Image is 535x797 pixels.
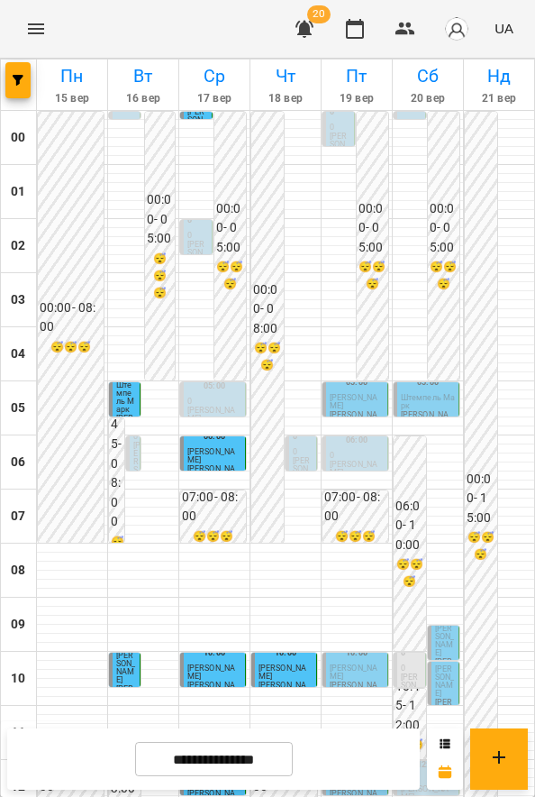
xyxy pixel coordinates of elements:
p: [PERSON_NAME] [133,442,141,531]
h6: 21 вер [467,90,531,107]
p: [PERSON_NAME] [187,241,208,273]
h6: 😴😴😴 [253,340,282,374]
p: [PERSON_NAME] [435,658,456,691]
h6: Сб [395,62,460,90]
label: 05:00 [346,376,367,389]
p: [PERSON_NAME] [187,465,241,481]
h6: 😴😴😴 [216,259,245,293]
h6: Чт [253,62,318,90]
p: 0 [187,232,208,240]
h6: 06:00 - 10:00 [395,497,424,555]
span: [PERSON_NAME] [435,624,454,657]
h6: 07 [11,507,25,527]
label: 06:00 [346,434,367,446]
p: [PERSON_NAME] [330,133,350,165]
p: [PERSON_NAME] [116,415,136,447]
button: UA [487,12,521,45]
label: 10:00 [204,646,225,659]
h6: 00 [11,128,25,148]
span: [PERSON_NAME] [330,393,377,410]
label: 06:00 [204,430,225,443]
h6: 00:00 - 15:00 [467,470,495,528]
h6: 00:00 - 08:00 [253,280,282,339]
h6: 05:45 - 08:00 [111,376,122,532]
span: Штемпель Марк [116,380,134,414]
h6: 16 вер [111,90,176,107]
h6: 05 [11,398,25,418]
p: 0 [330,452,384,460]
p: [PERSON_NAME] [187,407,241,423]
h6: 02 [11,236,25,256]
h6: 😴😴😴 [111,534,122,584]
h6: 17 вер [182,90,247,107]
p: 0 [187,398,241,406]
h6: 00:00 - 05:00 [147,190,173,249]
h6: 10 [11,669,25,689]
p: [PERSON_NAME] [187,682,241,698]
h6: 00:00 - 05:00 [430,199,458,258]
h6: 😴😴😴 [324,528,386,545]
span: 20 [307,5,331,23]
h6: 😴😴😴 [147,251,173,301]
p: 0 [401,664,422,673]
h6: 18 вер [253,90,318,107]
span: Штемпель Марк [401,393,455,410]
h6: 07:00 - 08:00 [324,488,386,527]
h6: Вт [111,62,176,90]
h6: Пн [40,62,104,90]
span: [PERSON_NAME] [330,664,377,681]
h6: 😴😴😴 [40,339,102,356]
h6: 06 [11,453,25,472]
h6: 09 [11,615,25,635]
p: [PERSON_NAME] [293,457,313,490]
span: [PERSON_NAME] [258,664,306,681]
h6: Пт [324,62,389,90]
span: [PERSON_NAME] [187,664,235,681]
h6: 😴😴😴 [467,529,495,563]
label: 10:00 [346,646,367,659]
p: [PERSON_NAME] [116,685,136,718]
h6: 19 вер [324,90,389,107]
h6: 15 вер [40,90,104,107]
h6: 😴😴😴 [182,528,244,545]
p: 0 [133,433,137,441]
span: [PERSON_NAME] [435,664,454,698]
p: [PERSON_NAME] [435,699,456,731]
label: 05:00 [204,380,225,392]
h6: 20 вер [395,90,460,107]
p: [PERSON_NAME] [330,411,384,427]
p: [PERSON_NAME] [258,682,313,698]
h6: 😴😴😴 [358,259,387,293]
label: 10:00 [275,646,296,659]
p: [PERSON_NAME] [401,673,422,706]
h6: 08 [11,561,25,581]
button: Menu [14,7,58,50]
h6: 10:45 - 12:00 [395,677,424,736]
h6: 😴😴😴 [430,259,458,293]
span: UA [494,19,513,38]
h6: 07:00 - 08:00 [182,488,244,527]
p: [PERSON_NAME] [401,411,455,427]
h6: 😴😴😴 [395,556,424,591]
h6: 04 [11,344,25,364]
h6: 03 [11,290,25,310]
h6: Нд [467,62,531,90]
h6: 00:00 - 05:00 [216,199,245,258]
img: avatar_s.png [444,16,469,41]
h6: Ср [182,62,247,90]
h6: 00:00 - 08:00 [40,298,102,337]
h6: 01 [11,182,25,202]
span: [PERSON_NAME] [187,447,235,464]
label: 05:00 [417,376,439,389]
span: [PERSON_NAME] [116,651,135,684]
h6: 00:00 - 05:00 [358,199,387,258]
p: 0 [293,448,313,456]
p: [PERSON_NAME] [330,682,384,698]
p: 0 [330,124,350,132]
p: [PERSON_NAME] [330,461,384,477]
